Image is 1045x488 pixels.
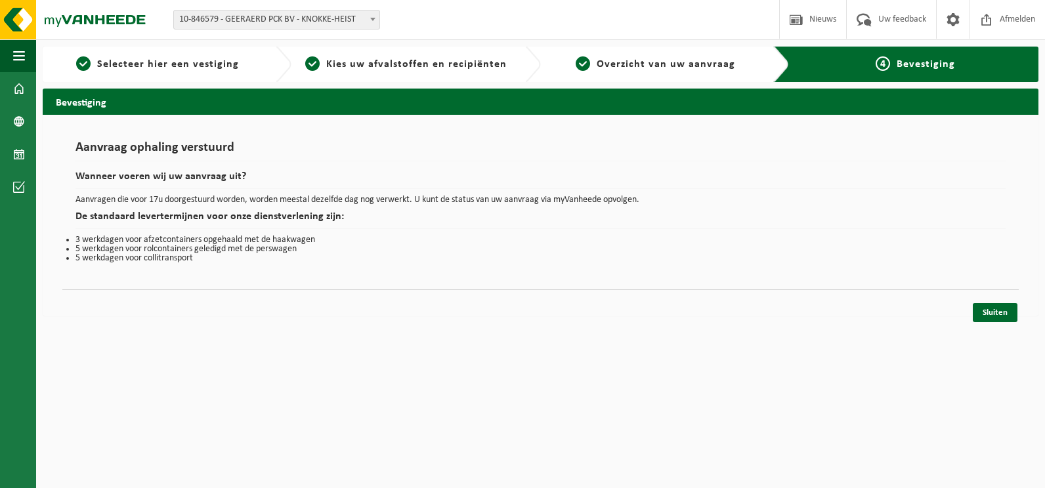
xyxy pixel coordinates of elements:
li: 3 werkdagen voor afzetcontainers opgehaald met de haakwagen [75,235,1006,245]
span: Overzicht van uw aanvraag [597,59,735,70]
span: 4 [876,56,890,71]
iframe: chat widget [7,459,219,488]
p: Aanvragen die voor 17u doorgestuurd worden, worden meestal dezelfde dag nog verwerkt. U kunt de s... [75,195,1006,205]
li: 5 werkdagen voor rolcontainers geledigd met de perswagen [75,245,1006,254]
span: Bevestiging [897,59,955,70]
a: Sluiten [973,303,1017,322]
h2: Bevestiging [43,89,1038,114]
li: 5 werkdagen voor collitransport [75,254,1006,263]
span: 3 [576,56,590,71]
a: 3Overzicht van uw aanvraag [547,56,763,72]
span: 2 [305,56,320,71]
h1: Aanvraag ophaling verstuurd [75,141,1006,161]
a: 1Selecteer hier een vestiging [49,56,265,72]
span: 10-846579 - GEERAERD PCK BV - KNOKKE-HEIST [173,10,380,30]
span: 10-846579 - GEERAERD PCK BV - KNOKKE-HEIST [174,10,379,29]
span: Kies uw afvalstoffen en recipiënten [326,59,507,70]
h2: Wanneer voeren wij uw aanvraag uit? [75,171,1006,189]
a: 2Kies uw afvalstoffen en recipiënten [298,56,514,72]
h2: De standaard levertermijnen voor onze dienstverlening zijn: [75,211,1006,229]
span: 1 [76,56,91,71]
span: Selecteer hier een vestiging [97,59,239,70]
